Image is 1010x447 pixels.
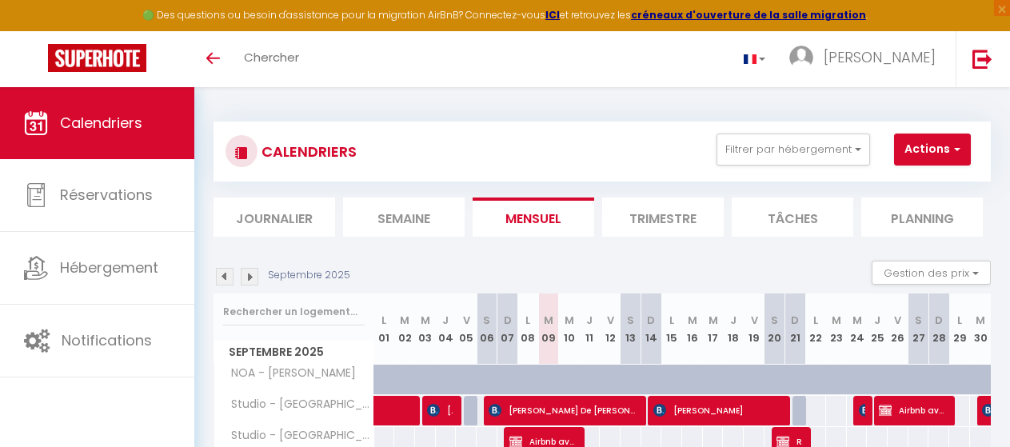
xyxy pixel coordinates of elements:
span: Notifications [62,330,152,350]
th: 11 [580,293,601,365]
abbr: M [976,313,985,328]
span: NOA - [PERSON_NAME] [217,365,360,382]
p: Septembre 2025 [268,268,350,283]
abbr: M [400,313,409,328]
h3: CALENDRIERS [257,134,357,170]
abbr: J [874,313,880,328]
th: 15 [661,293,682,365]
abbr: M [421,313,430,328]
span: [PERSON_NAME] [427,395,453,425]
a: ... [PERSON_NAME] [777,31,956,87]
th: 14 [641,293,662,365]
img: ... [789,46,813,70]
abbr: M [709,313,718,328]
span: Airbnb available) [879,395,945,425]
abbr: L [525,313,530,328]
abbr: D [647,313,655,328]
abbr: V [607,313,614,328]
abbr: S [771,313,778,328]
th: 17 [703,293,724,365]
li: Planning [861,198,983,237]
span: [PERSON_NAME] [824,47,936,67]
abbr: J [442,313,449,328]
th: 06 [477,293,497,365]
li: Journalier [214,198,335,237]
span: Calendriers [60,113,142,133]
th: 13 [621,293,641,365]
span: Chercher [244,49,299,66]
li: Trimestre [602,198,724,237]
li: Semaine [343,198,465,237]
abbr: L [813,313,818,328]
th: 23 [826,293,847,365]
abbr: D [935,313,943,328]
abbr: D [504,313,512,328]
abbr: M [565,313,574,328]
span: Réservations [60,185,153,205]
abbr: D [791,313,799,328]
th: 08 [517,293,538,365]
th: 18 [723,293,744,365]
th: 12 [600,293,621,365]
abbr: L [669,313,674,328]
abbr: M [544,313,553,328]
span: [PERSON_NAME] [653,395,780,425]
th: 10 [559,293,580,365]
th: 29 [949,293,970,365]
abbr: V [894,313,901,328]
th: 05 [456,293,477,365]
span: Hébergement [60,257,158,277]
img: Super Booking [48,44,146,72]
abbr: M [852,313,862,328]
abbr: M [688,313,697,328]
abbr: J [730,313,737,328]
span: [PERSON_NAME] [859,395,865,425]
th: 20 [764,293,785,365]
li: Tâches [732,198,853,237]
th: 27 [908,293,929,365]
th: 25 [867,293,888,365]
abbr: V [751,313,758,328]
th: 16 [682,293,703,365]
th: 07 [497,293,518,365]
button: Actions [894,134,971,166]
span: [PERSON_NAME] De [PERSON_NAME] [489,395,635,425]
abbr: L [957,313,962,328]
input: Rechercher un logement... [223,297,365,326]
th: 04 [436,293,457,365]
img: logout [972,49,992,69]
button: Filtrer par hébergement [717,134,870,166]
th: 24 [847,293,868,365]
abbr: J [586,313,593,328]
th: 30 [970,293,991,365]
button: Gestion des prix [872,261,991,285]
span: Septembre 2025 [214,341,373,364]
abbr: L [381,313,386,328]
span: Studio - [GEOGRAPHIC_DATA] [217,427,377,445]
th: 09 [538,293,559,365]
abbr: S [915,313,922,328]
abbr: V [463,313,470,328]
abbr: S [483,313,490,328]
th: 02 [394,293,415,365]
span: Studio - [GEOGRAPHIC_DATA] [217,396,377,413]
th: 03 [415,293,436,365]
th: 19 [744,293,764,365]
a: ICI [545,8,560,22]
th: 28 [928,293,949,365]
th: 22 [805,293,826,365]
li: Mensuel [473,198,594,237]
th: 26 [888,293,908,365]
a: créneaux d'ouverture de la salle migration [631,8,866,22]
th: 21 [785,293,806,365]
abbr: S [627,313,634,328]
a: Chercher [232,31,311,87]
abbr: M [832,313,841,328]
th: 01 [374,293,395,365]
